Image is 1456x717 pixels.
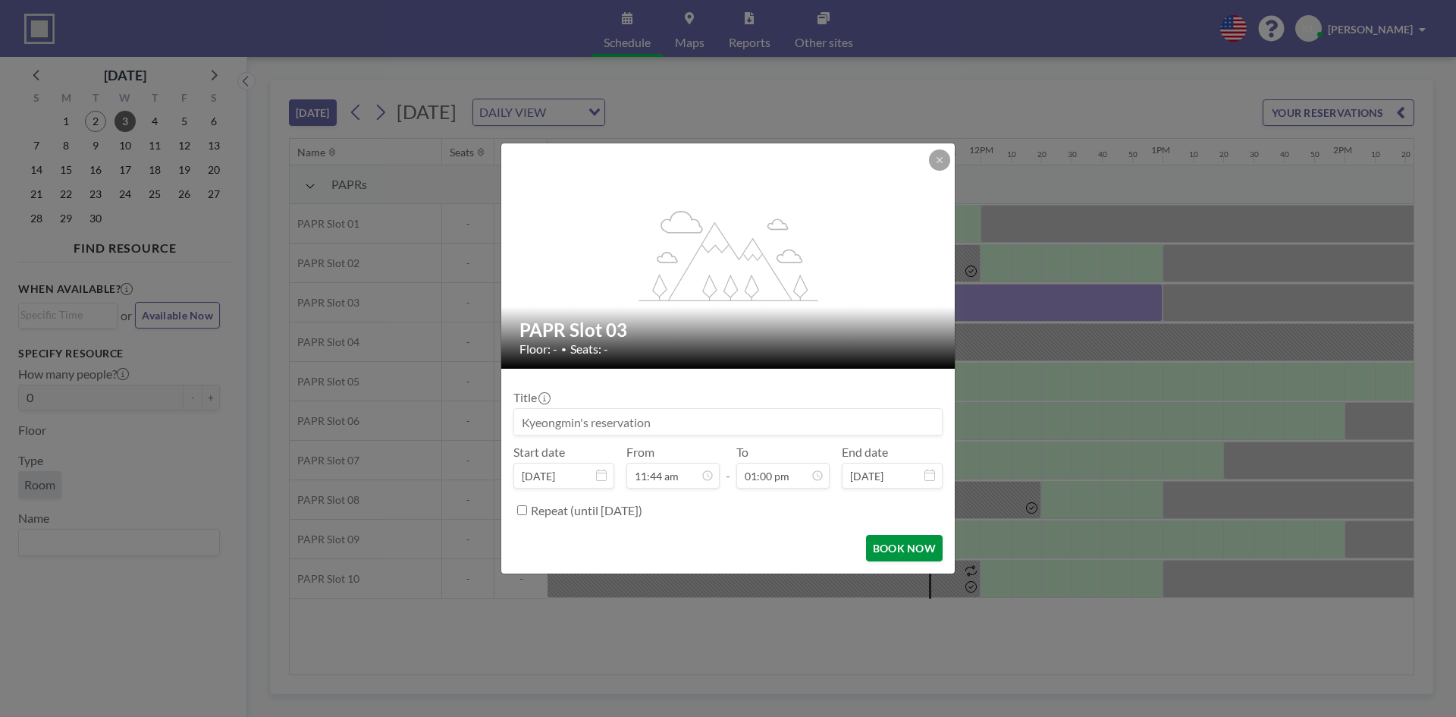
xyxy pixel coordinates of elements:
[561,344,566,355] span: •
[513,390,549,405] label: Title
[626,445,654,460] label: From
[639,209,818,300] g: flex-grow: 1.2;
[726,450,730,483] span: -
[866,535,943,561] button: BOOK NOW
[570,341,608,357] span: Seats: -
[513,445,565,460] label: Start date
[519,341,557,357] span: Floor: -
[842,445,888,460] label: End date
[519,319,938,341] h2: PAPR Slot 03
[514,409,942,435] input: Kyeongmin's reservation
[531,503,642,518] label: Repeat (until [DATE])
[736,445,748,460] label: To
